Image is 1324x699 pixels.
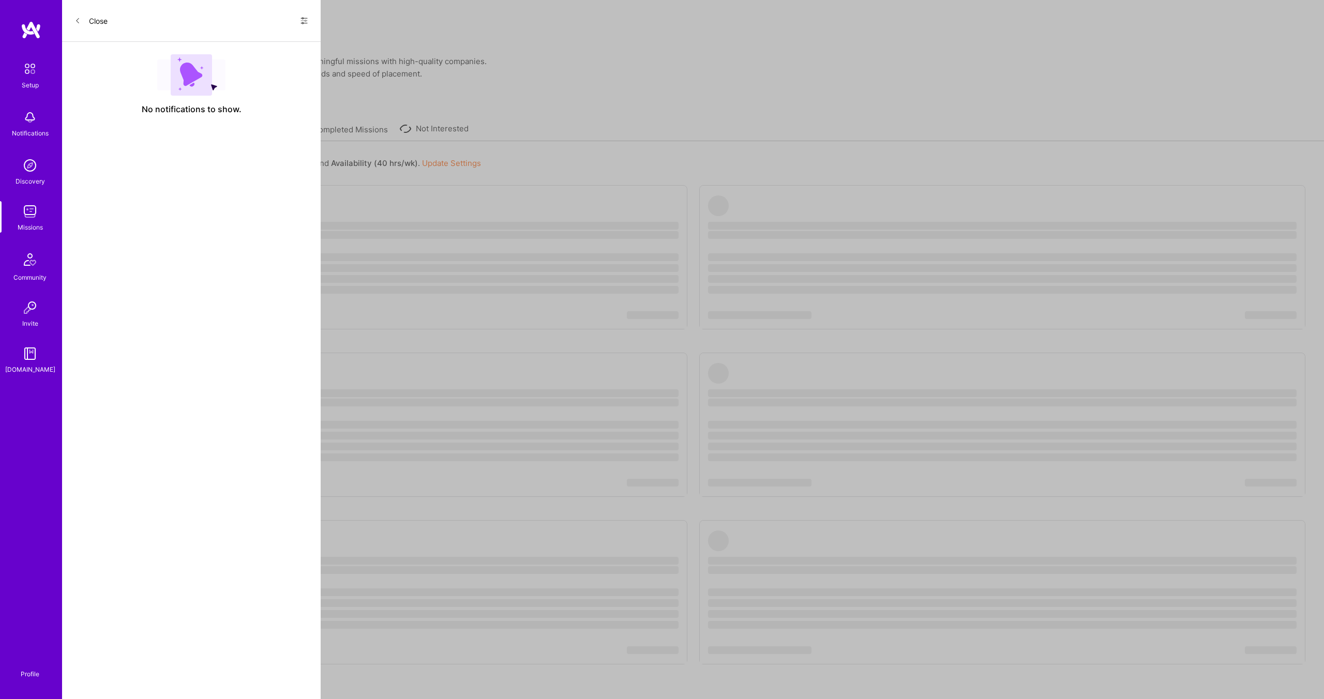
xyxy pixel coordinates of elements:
div: Profile [21,668,39,678]
button: Close [74,12,108,29]
div: [DOMAIN_NAME] [5,364,55,375]
div: Notifications [12,128,49,139]
img: setup [19,58,41,80]
img: guide book [20,343,40,364]
img: Community [18,247,42,272]
div: Community [13,272,47,283]
a: Profile [17,658,43,678]
img: Invite [20,297,40,318]
div: Setup [22,80,39,90]
img: discovery [20,155,40,176]
span: No notifications to show. [142,104,242,115]
div: Discovery [16,176,45,187]
div: Missions [18,222,43,233]
img: bell [20,107,40,128]
img: empty [157,54,225,96]
img: logo [21,21,41,39]
img: teamwork [20,201,40,222]
div: Invite [22,318,38,329]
